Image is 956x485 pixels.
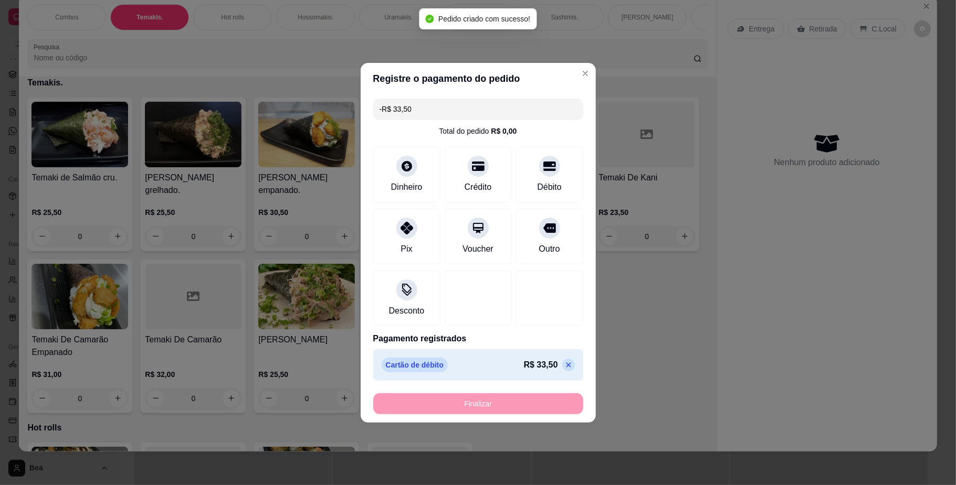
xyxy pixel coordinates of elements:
[577,65,594,82] button: Close
[438,15,530,23] span: Pedido criado com sucesso!
[401,243,412,255] div: Pix
[537,181,561,193] div: Débito
[389,305,425,317] div: Desconto
[380,99,577,120] input: Ex.: hambúrguer de cordeiro
[463,243,493,255] div: Voucher
[382,358,448,372] p: Cartão de débito
[491,126,517,136] div: R$ 0,00
[465,181,492,193] div: Crédito
[524,359,558,371] p: R$ 33,50
[361,63,596,94] header: Registre o pagamento do pedido
[539,243,560,255] div: Outro
[373,332,583,345] p: Pagamento registrados
[391,181,423,193] div: Dinheiro
[426,15,434,23] span: check-circle
[439,126,517,136] div: Total do pedido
